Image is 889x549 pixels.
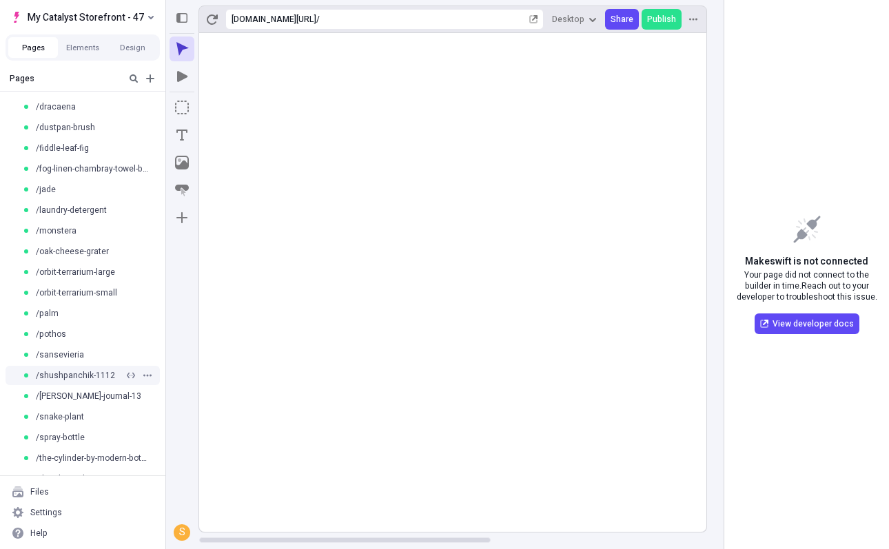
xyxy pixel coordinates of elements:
button: Share [605,9,639,30]
span: /fog-linen-chambray-towel-beige-stripe [36,163,149,174]
span: /shushpanchik-1112 [36,370,115,381]
span: /jade [36,184,56,195]
div: S [175,526,189,539]
span: /dustpan-brush [36,122,95,133]
span: Makeswift is not connected [745,254,868,269]
div: Settings [30,507,62,518]
span: /pothos [36,329,66,340]
button: Desktop [546,9,602,30]
div: Files [30,486,49,497]
span: /dracaena [36,101,76,112]
span: /oak-cheese-grater [36,246,109,257]
div: Help [30,528,48,539]
div: [URL][DOMAIN_NAME] [232,14,316,25]
span: /fiddle-leaf-fig [36,143,89,154]
button: Pages [8,37,58,58]
span: /laundry-detergent [36,205,107,216]
a: View developer docs [755,313,859,334]
button: Text [170,123,194,147]
span: /[PERSON_NAME]-journal-13 [36,391,141,402]
span: /sansevieria [36,349,84,360]
span: Desktop [552,14,584,25]
div: / [316,14,320,25]
span: /snake-plant [36,411,84,422]
button: Image [170,150,194,175]
span: /palm [36,308,59,319]
button: Select site [6,7,159,28]
span: /orbit-terrarium-large [36,267,115,278]
div: Pages [10,73,120,84]
span: Publish [647,14,676,25]
button: Design [108,37,157,58]
span: /monstera [36,225,76,236]
button: Button [170,178,194,203]
span: /the-planter-by-rustic-roots [36,473,138,484]
span: /the-cylinder-by-modern-botany [36,453,149,464]
span: /orbit-terrarium-small [36,287,117,298]
button: Box [170,95,194,120]
span: Your page did not connect to the builder in time. Reach out to your developer to troubleshoot thi... [735,269,878,302]
button: Publish [642,9,682,30]
span: Share [611,14,633,25]
button: Elements [58,37,108,58]
button: Add new [142,70,159,87]
span: /spray-bottle [36,432,85,443]
span: My Catalyst Storefront - 47 [28,9,144,25]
